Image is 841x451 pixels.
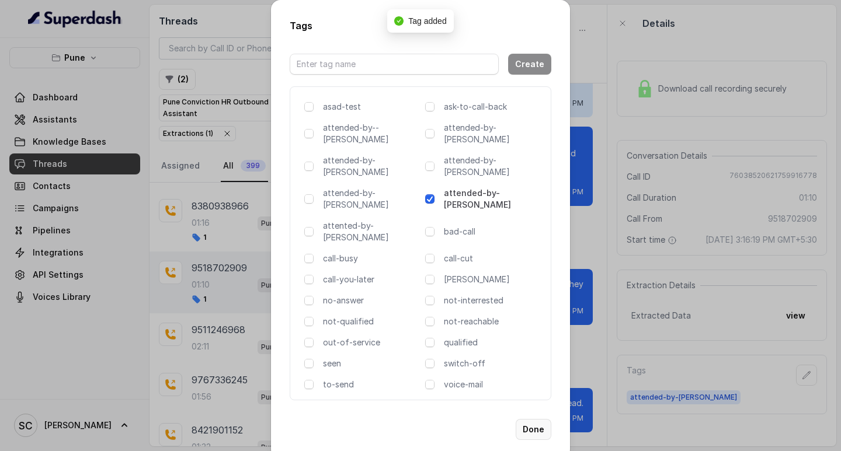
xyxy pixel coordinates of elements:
[444,358,541,369] p: switch-off
[394,16,404,26] span: check-circle
[444,187,541,211] p: attended-by-[PERSON_NAME]
[323,379,420,390] p: to-send
[444,295,541,306] p: not-interrested
[444,226,541,237] p: bad-call
[323,122,420,145] p: attended-by--[PERSON_NAME]
[444,337,541,348] p: qualified
[323,274,420,285] p: call-you-later
[323,155,420,178] p: attended-by-[PERSON_NAME]
[444,316,541,327] p: not-reachable
[323,316,420,327] p: not-qualified
[444,155,541,178] p: attended-by-[PERSON_NAME]
[508,54,551,75] button: Create
[290,54,499,75] input: Enter tag name
[323,220,420,243] p: attented-by-[PERSON_NAME]
[444,379,541,390] p: voice-mail
[323,101,416,113] p: asad-test
[323,187,420,211] p: attended-by-[PERSON_NAME]
[323,337,420,348] p: out-of-service
[444,122,541,145] p: attended-by-[PERSON_NAME]
[444,253,541,264] p: call-cut
[516,419,551,440] button: Done
[323,358,420,369] p: seen
[444,274,541,285] p: [PERSON_NAME]
[290,19,551,33] h2: Tags
[408,16,446,26] span: Tag added
[444,101,541,113] p: ask-to-call-back
[323,295,420,306] p: no-answer
[323,253,420,264] p: call-busy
